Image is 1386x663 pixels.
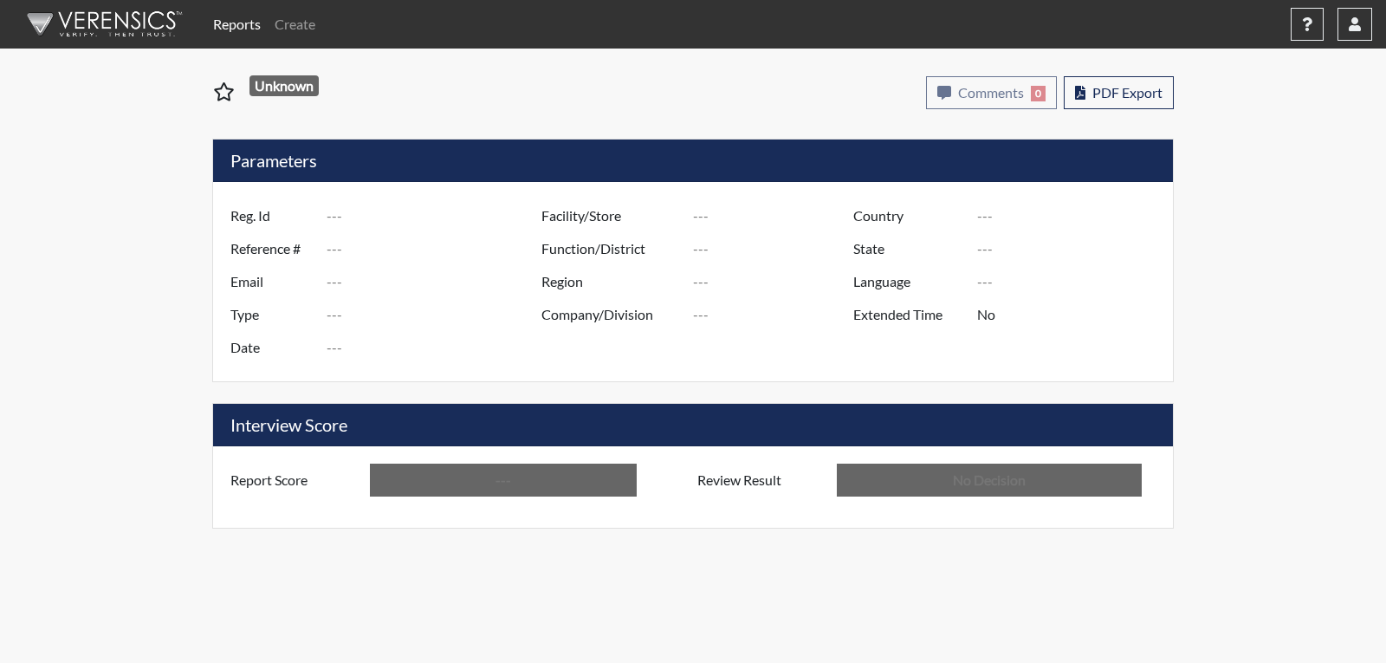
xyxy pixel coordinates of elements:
[684,464,837,497] label: Review Result
[327,199,546,232] input: ---
[206,7,268,42] a: Reports
[327,298,546,331] input: ---
[217,464,370,497] label: Report Score
[977,298,1169,331] input: ---
[1092,84,1163,101] span: PDF Export
[840,298,977,331] label: Extended Time
[977,232,1169,265] input: ---
[327,331,546,364] input: ---
[926,76,1057,109] button: Comments0
[528,265,693,298] label: Region
[958,84,1024,101] span: Comments
[213,404,1173,446] h5: Interview Score
[693,232,858,265] input: ---
[217,265,327,298] label: Email
[327,232,546,265] input: ---
[977,199,1169,232] input: ---
[840,265,977,298] label: Language
[693,199,858,232] input: ---
[249,75,320,96] span: Unknown
[840,199,977,232] label: Country
[217,298,327,331] label: Type
[217,331,327,364] label: Date
[837,464,1142,497] input: No Decision
[268,7,322,42] a: Create
[528,232,693,265] label: Function/District
[217,232,327,265] label: Reference #
[1064,76,1174,109] button: PDF Export
[1031,86,1046,101] span: 0
[528,298,693,331] label: Company/Division
[840,232,977,265] label: State
[213,140,1173,182] h5: Parameters
[977,265,1169,298] input: ---
[528,199,693,232] label: Facility/Store
[327,265,546,298] input: ---
[693,265,858,298] input: ---
[693,298,858,331] input: ---
[370,464,637,497] input: ---
[217,199,327,232] label: Reg. Id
